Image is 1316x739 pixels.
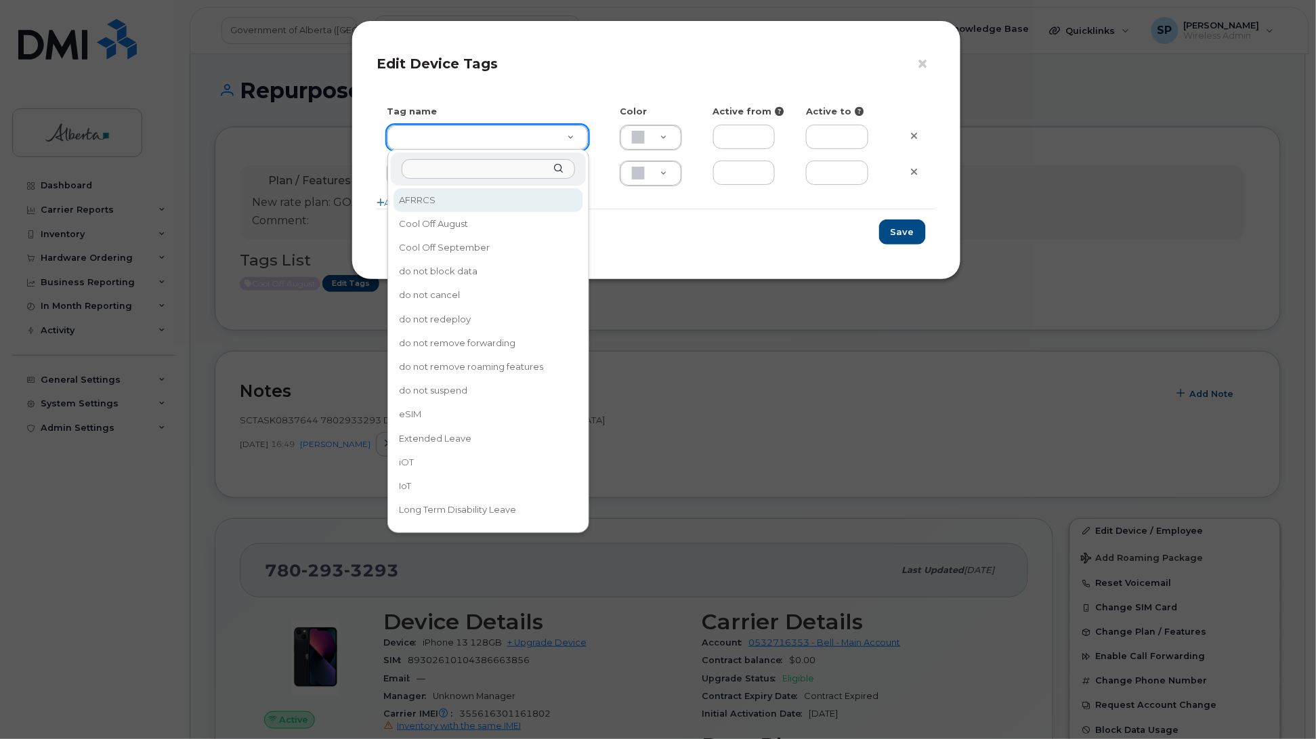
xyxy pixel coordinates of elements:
[395,452,582,473] div: iOT
[395,285,582,306] div: do not cancel
[395,333,582,354] div: do not remove forwarding
[395,428,582,449] div: Extended Leave
[395,380,582,401] div: do not suspend
[395,213,582,234] div: Cool Off August
[395,309,582,330] div: do not redeploy
[395,499,582,520] div: Long Term Disability Leave
[395,237,582,258] div: Cool Off September
[395,404,582,425] div: eSIM
[395,476,582,497] div: IoT
[395,523,582,544] div: [GEOGRAPHIC_DATA]
[395,190,582,211] div: AFRRCS
[395,261,582,282] div: do not block data
[395,356,582,377] div: do not remove roaming features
